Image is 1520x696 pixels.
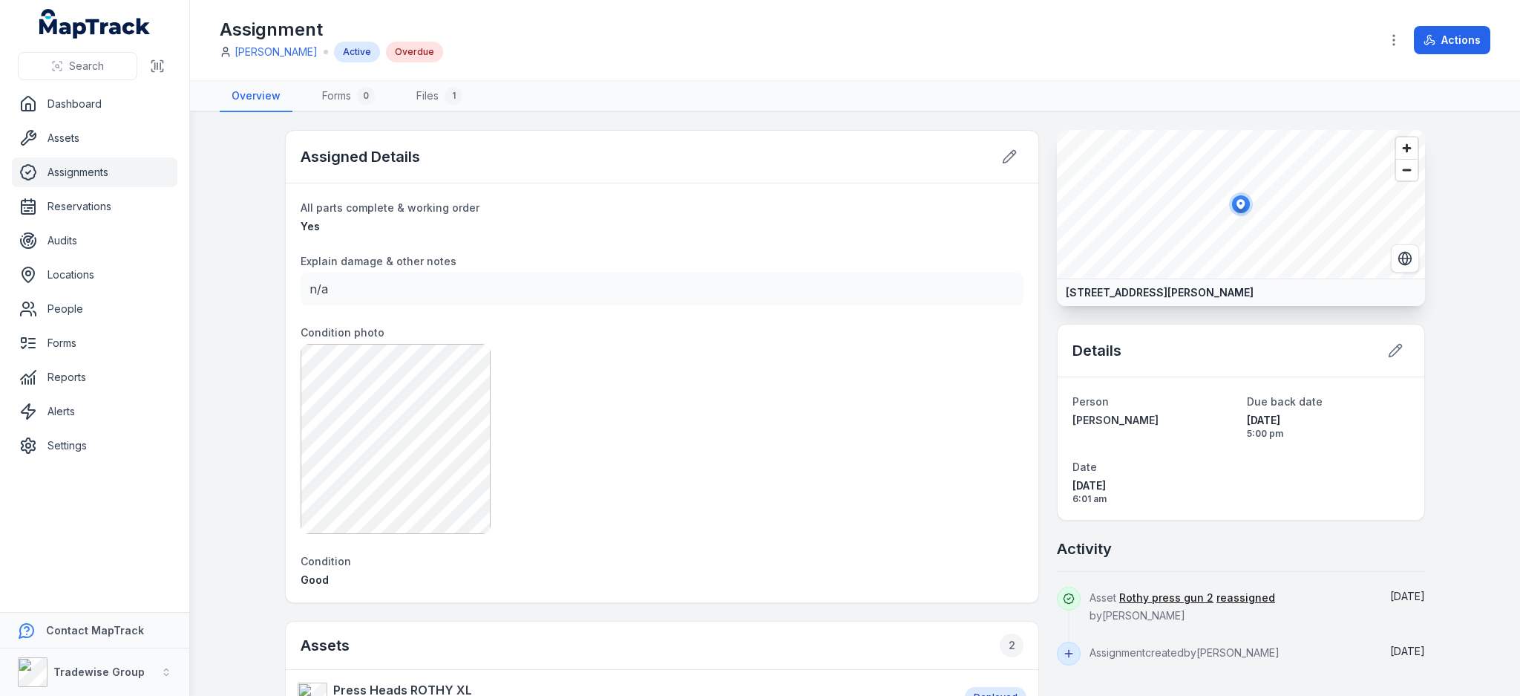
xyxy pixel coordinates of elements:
button: Zoom out [1396,159,1418,180]
button: Actions [1414,26,1490,54]
h2: Activity [1057,539,1112,559]
span: [DATE] [1072,478,1235,493]
span: Due back date [1247,395,1323,408]
time: 8/13/2025, 6:01:30 AM [1390,645,1425,657]
span: Explain damage & other notes [301,255,456,267]
a: Audits [12,226,177,256]
time: 8/13/2025, 5:00:00 PM [1247,413,1409,440]
div: 1 [445,87,462,105]
p: n/a [309,279,1015,299]
span: Condition photo [301,326,384,339]
a: Files1 [404,81,474,112]
div: Active [334,42,380,62]
div: Overdue [386,42,443,62]
span: [DATE] [1390,590,1425,602]
span: Date [1072,461,1097,473]
a: Forms0 [310,81,387,112]
h2: Details [1072,340,1121,361]
canvas: Map [1057,130,1425,279]
span: Person [1072,395,1109,408]
a: [PERSON_NAME] [235,45,318,59]
a: People [12,294,177,324]
a: reassigned [1216,591,1275,605]
strong: Tradewise Group [53,666,145,678]
strong: Contact MapTrack [46,624,144,637]
a: Assignments [12,157,177,187]
a: Alerts [12,397,177,426]
div: 2 [1000,634,1023,657]
a: Settings [12,431,177,461]
button: Search [18,52,137,80]
span: Search [69,59,104,74]
a: MapTrack [39,9,151,39]
time: 8/18/2025, 6:12:46 AM [1390,590,1425,602]
span: 5:00 pm [1247,428,1409,440]
a: Assets [12,123,177,153]
strong: [STREET_ADDRESS][PERSON_NAME] [1066,285,1254,300]
span: Condition [301,555,351,567]
span: Asset by [PERSON_NAME] [1090,591,1275,622]
h2: Assets [301,634,1023,657]
a: Forms [12,328,177,358]
span: Good [301,573,329,586]
a: Locations [12,260,177,290]
a: Reports [12,362,177,392]
h2: Assigned Details [301,146,420,167]
time: 8/13/2025, 6:01:30 AM [1072,478,1235,505]
span: Yes [301,220,320,232]
button: Zoom in [1396,137,1418,159]
span: [DATE] [1390,645,1425,657]
a: Overview [220,81,292,112]
a: Dashboard [12,89,177,119]
a: Reservations [12,192,177,221]
span: Assignment created by [PERSON_NAME] [1090,646,1280,659]
span: 6:01 am [1072,493,1235,505]
span: [DATE] [1247,413,1409,428]
h1: Assignment [220,18,443,42]
button: Switch to Satellite View [1391,244,1419,273]
div: 0 [357,87,375,105]
a: [PERSON_NAME] [1072,413,1235,428]
a: Rothy press gun 2 [1119,591,1213,605]
span: All parts complete & working order [301,201,479,214]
